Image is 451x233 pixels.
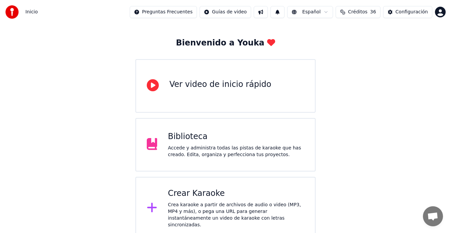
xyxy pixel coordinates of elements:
div: Configuración [396,9,428,15]
div: Bienvenido a Youka [176,38,275,48]
div: Crea karaoke a partir de archivos de audio o video (MP3, MP4 y más), o pega una URL para generar ... [168,202,304,228]
button: Preguntas Frecuentes [130,6,197,18]
div: Biblioteca [168,131,304,142]
span: Créditos [348,9,367,15]
div: Ver video de inicio rápido [170,79,271,90]
nav: breadcrumb [25,9,38,15]
span: 36 [370,9,376,15]
div: Accede y administra todas las pistas de karaoke que has creado. Edita, organiza y perfecciona tus... [168,145,304,158]
div: Crear Karaoke [168,188,304,199]
div: Chat abierto [423,206,443,226]
img: youka [5,5,19,19]
span: Inicio [25,9,38,15]
button: Configuración [383,6,432,18]
button: Guías de video [200,6,251,18]
button: Créditos36 [336,6,380,18]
